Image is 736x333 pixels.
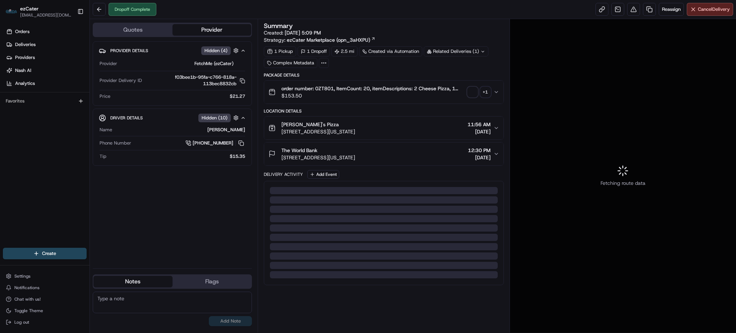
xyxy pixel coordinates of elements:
[15,28,29,35] span: Orders
[264,142,503,165] button: The World Bank[STREET_ADDRESS][US_STATE]12:30 PM[DATE]
[100,127,112,133] span: Name
[172,276,252,287] button: Flags
[3,317,87,327] button: Log out
[698,6,730,13] span: Cancel Delivery
[93,24,172,36] button: Quotes
[100,93,110,100] span: Price
[14,308,43,314] span: Toggle Theme
[3,306,87,316] button: Toggle Theme
[3,283,87,293] button: Notifications
[264,108,503,114] div: Location Details
[14,273,31,279] span: Settings
[42,250,56,257] span: Create
[172,24,252,36] button: Provider
[201,46,240,55] button: Hidden (4)
[110,48,148,54] span: Provider Details
[281,92,464,99] span: $153.50
[3,26,89,37] a: Orders
[3,65,89,76] a: Nash AI
[264,36,376,44] div: Strategy:
[3,39,89,50] a: Deliveries
[285,29,321,36] span: [DATE] 5:09 PM
[185,139,245,147] a: [PHONE_NUMBER]
[145,74,245,87] button: f03bee1b-95fa-c766-818a-113bec8832cb
[659,3,684,16] button: Reassign
[687,3,733,16] button: CancelDelivery
[15,41,36,48] span: Deliveries
[14,296,41,302] span: Chat with us!
[281,85,464,92] span: order number: 0ZT801, ItemCount: 20, itemDescriptions: 2 Cheese Pizza, 1 Margherita Pizza, 1 Pepp...
[468,154,491,161] span: [DATE]
[109,153,245,160] div: $15.35
[3,248,87,259] button: Create
[15,80,35,87] span: Analytics
[264,58,317,68] div: Complex Metadata
[14,319,29,325] span: Log out
[264,172,303,177] div: Delivery Activity
[99,112,246,124] button: Driver DetailsHidden (10)
[93,276,172,287] button: Notes
[3,78,89,89] a: Analytics
[193,140,233,146] span: [PHONE_NUMBER]
[3,95,87,107] div: Favorites
[468,128,491,135] span: [DATE]
[99,45,246,56] button: Provider DetailsHidden (4)
[298,46,330,56] div: 1 Dropoff
[15,54,35,61] span: Providers
[15,67,31,74] span: Nash AI
[264,117,503,140] button: [PERSON_NAME]'s Pizza[STREET_ADDRESS][US_STATE]11:56 AM[DATE]
[20,12,72,18] button: [EMAIL_ADDRESS][DOMAIN_NAME]
[202,115,227,121] span: Hidden ( 10 )
[100,60,117,67] span: Provider
[6,9,17,14] img: ezCater
[468,87,491,97] button: +1
[3,3,74,20] button: ezCaterezCater[EMAIL_ADDRESS][DOMAIN_NAME]
[14,285,40,291] span: Notifications
[194,60,234,67] span: FetchMe (ezCater)
[307,170,339,179] button: Add Event
[115,127,245,133] div: [PERSON_NAME]
[424,46,488,56] div: Related Deliveries (1)
[480,87,491,97] div: + 1
[601,179,645,187] span: Fetching route data
[359,46,422,56] a: Created via Automation
[20,5,38,12] button: ezCater
[100,153,106,160] span: Tip
[287,36,370,44] span: ezCater Marketplace (opn_3aHXPU)
[264,23,293,29] h3: Summary
[204,47,227,54] span: Hidden ( 4 )
[3,52,89,63] a: Providers
[100,77,142,84] span: Provider Delivery ID
[264,81,503,104] button: order number: 0ZT801, ItemCount: 20, itemDescriptions: 2 Cheese Pizza, 1 Margherita Pizza, 1 Pepp...
[281,128,355,135] span: [STREET_ADDRESS][US_STATE]
[110,115,143,121] span: Driver Details
[468,147,491,154] span: 12:30 PM
[287,36,376,44] a: ezCater Marketplace (opn_3aHXPU)
[3,294,87,304] button: Chat with us!
[3,271,87,281] button: Settings
[230,93,245,100] span: $21.27
[662,6,681,13] span: Reassign
[198,113,240,122] button: Hidden (10)
[468,121,491,128] span: 11:56 AM
[281,154,355,161] span: [STREET_ADDRESS][US_STATE]
[281,147,317,154] span: The World Bank
[100,140,131,146] span: Phone Number
[264,46,296,56] div: 1 Pickup
[331,46,358,56] div: 2.5 mi
[281,121,339,128] span: [PERSON_NAME]'s Pizza
[264,72,503,78] div: Package Details
[264,29,321,36] span: Created:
